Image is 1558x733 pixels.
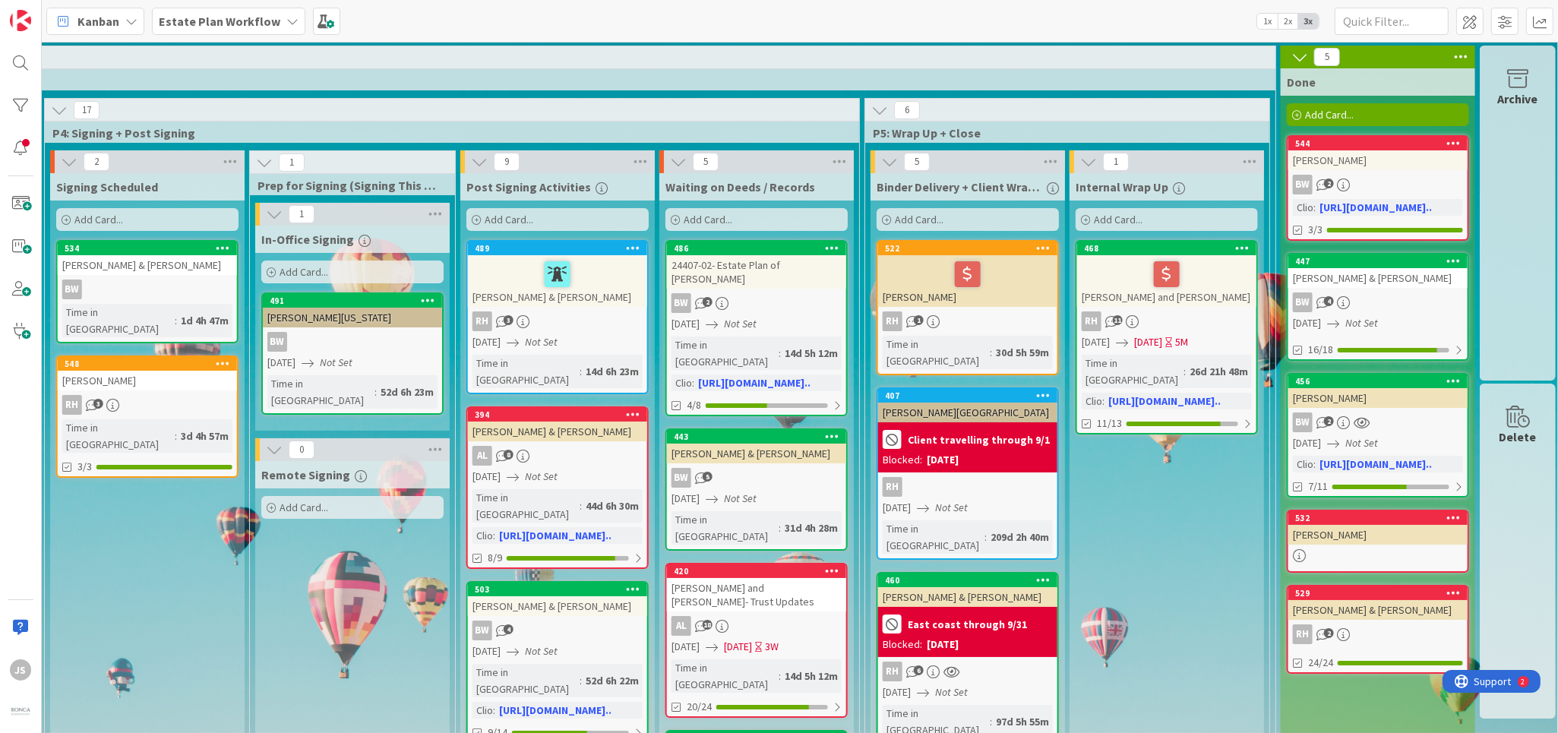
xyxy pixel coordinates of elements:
[672,468,691,488] div: BW
[883,520,984,554] div: Time in [GEOGRAPHIC_DATA]
[466,179,591,194] span: Post Signing Activities
[261,467,350,482] span: Remote Signing
[475,584,647,595] div: 503
[261,232,354,247] span: In-Office Signing
[525,644,558,658] i: Not Set
[990,344,992,361] span: :
[175,428,177,444] span: :
[472,311,492,331] div: RH
[468,255,647,307] div: [PERSON_NAME] & [PERSON_NAME]
[724,639,752,655] span: [DATE]
[878,662,1057,681] div: RH
[289,205,314,223] span: 1
[1097,415,1122,431] span: 11/13
[703,620,713,630] span: 18
[1335,8,1449,35] input: Quick Filter...
[468,422,647,441] div: [PERSON_NAME] & [PERSON_NAME]
[667,468,846,488] div: BW
[1288,137,1468,150] div: 544
[1324,416,1334,426] span: 2
[1288,254,1468,268] div: 447
[878,587,1057,607] div: [PERSON_NAME] & [PERSON_NAME]
[1288,292,1468,312] div: BW
[1293,175,1313,194] div: BW
[1082,355,1184,388] div: Time in [GEOGRAPHIC_DATA]
[873,125,1250,141] span: P5: Wrap Up + Close
[159,14,280,29] b: Estate Plan Workflow
[525,335,558,349] i: Not Set
[1076,179,1168,194] span: Internal Wrap Up
[667,578,846,611] div: [PERSON_NAME] and [PERSON_NAME]- Trust Updates
[374,384,377,400] span: :
[672,659,779,693] div: Time in [GEOGRAPHIC_DATA]
[468,583,647,616] div: 503[PERSON_NAME] & [PERSON_NAME]
[927,452,959,468] div: [DATE]
[878,389,1057,403] div: 407
[468,311,647,331] div: RH
[877,179,1042,194] span: Binder Delivery + Client Wrap ($$ Line)
[908,434,1050,445] b: Client travelling through 9/1
[488,550,502,566] span: 8/9
[1319,457,1432,471] a: [URL][DOMAIN_NAME]..
[1082,334,1110,350] span: [DATE]
[475,409,647,420] div: 394
[1257,14,1278,29] span: 1x
[990,713,992,730] span: :
[1305,108,1354,122] span: Add Card...
[765,639,779,655] div: 3W
[779,520,781,536] span: :
[1288,137,1468,170] div: 544[PERSON_NAME]
[77,12,119,30] span: Kanban
[779,345,781,362] span: :
[58,395,237,415] div: RH
[472,643,501,659] span: [DATE]
[279,153,305,172] span: 1
[885,575,1057,586] div: 460
[1102,393,1105,409] span: :
[1293,199,1313,216] div: Clio
[1113,315,1123,325] span: 11
[1324,628,1334,638] span: 2
[667,255,846,289] div: 24407-02- Estate Plan of [PERSON_NAME]
[472,664,580,697] div: Time in [GEOGRAPHIC_DATA]
[468,408,647,422] div: 394
[781,345,842,362] div: 14d 5h 12m
[703,297,713,307] span: 2
[580,498,582,514] span: :
[1288,374,1468,388] div: 456
[62,395,82,415] div: RH
[499,703,612,717] a: [URL][DOMAIN_NAME]..
[1288,511,1468,545] div: 532[PERSON_NAME]
[472,621,492,640] div: BW
[494,153,520,171] span: 9
[472,702,493,719] div: Clio
[1308,479,1328,494] span: 7/11
[177,428,232,444] div: 3d 4h 57m
[263,294,442,327] div: 491[PERSON_NAME][US_STATE]
[927,637,959,652] div: [DATE]
[1288,624,1468,644] div: RH
[935,501,968,514] i: Not Set
[1293,412,1313,432] div: BW
[1500,428,1537,446] div: Delete
[1295,513,1468,523] div: 532
[904,153,930,171] span: 5
[270,295,442,306] div: 491
[667,564,846,611] div: 420[PERSON_NAME] and [PERSON_NAME]- Trust Updates
[1293,435,1321,451] span: [DATE]
[672,491,700,507] span: [DATE]
[878,242,1057,307] div: 522[PERSON_NAME]
[1288,175,1468,194] div: BW
[74,213,123,226] span: Add Card...
[58,255,237,275] div: [PERSON_NAME] & [PERSON_NAME]
[992,344,1053,361] div: 30d 5h 59m
[58,280,237,299] div: BW
[1288,388,1468,408] div: [PERSON_NAME]
[878,311,1057,331] div: RH
[672,374,692,391] div: Clio
[52,125,840,141] span: P4: Signing + Post Signing
[674,566,846,577] div: 420
[1313,456,1316,472] span: :
[883,500,911,516] span: [DATE]
[58,357,237,371] div: 548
